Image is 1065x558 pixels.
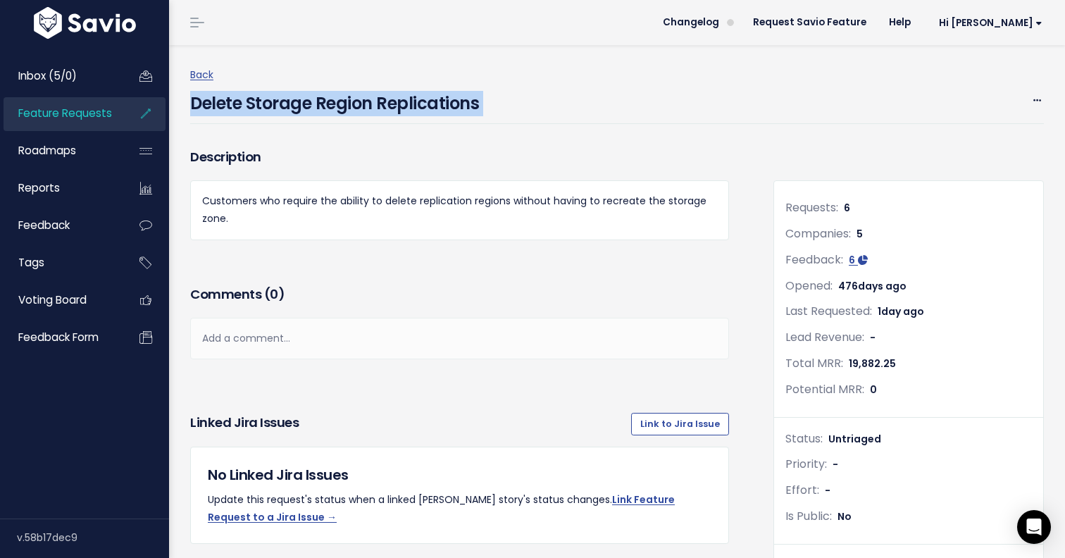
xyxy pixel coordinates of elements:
[30,7,139,39] img: logo-white.9d6f32f41409.svg
[208,491,711,526] p: Update this request's status when a linked [PERSON_NAME] story's status changes.
[4,60,117,92] a: Inbox (5/0)
[18,218,70,232] span: Feedback
[858,279,907,293] span: days ago
[849,356,896,371] span: 19,882.25
[785,355,843,371] span: Total MRR:
[825,483,830,497] span: -
[785,252,843,268] span: Feedback:
[190,68,213,82] a: Back
[190,84,479,116] h4: Delete Storage Region Replications
[837,509,852,523] span: No
[18,68,77,83] span: Inbox (5/0)
[18,330,99,345] span: Feedback form
[828,432,881,446] span: Untriaged
[785,329,864,345] span: Lead Revenue:
[190,147,729,167] h3: Description
[4,172,117,204] a: Reports
[4,135,117,167] a: Roadmaps
[4,247,117,279] a: Tags
[202,192,717,228] p: Customers who require the ability to delete replication regions without having to recreate the st...
[785,508,832,524] span: Is Public:
[870,383,877,397] span: 0
[208,464,711,485] h5: No Linked Jira Issues
[849,253,855,267] span: 6
[18,106,112,120] span: Feature Requests
[849,253,868,267] a: 6
[922,12,1054,34] a: Hi [PERSON_NAME]
[18,255,44,270] span: Tags
[17,519,169,556] div: v.58b17dec9
[663,18,719,27] span: Changelog
[785,381,864,397] span: Potential MRR:
[1017,510,1051,544] div: Open Intercom Messenger
[838,279,907,293] span: 476
[4,97,117,130] a: Feature Requests
[785,430,823,447] span: Status:
[18,180,60,195] span: Reports
[4,209,117,242] a: Feedback
[881,304,924,318] span: day ago
[18,292,87,307] span: Voting Board
[4,321,117,354] a: Feedback form
[785,482,819,498] span: Effort:
[785,278,833,294] span: Opened:
[844,201,850,215] span: 6
[833,457,838,471] span: -
[18,143,76,158] span: Roadmaps
[939,18,1042,28] span: Hi [PERSON_NAME]
[785,199,838,216] span: Requests:
[190,413,299,435] h3: Linked Jira issues
[878,304,924,318] span: 1
[190,285,729,304] h3: Comments ( )
[878,12,922,33] a: Help
[785,456,827,472] span: Priority:
[870,330,876,345] span: -
[631,413,729,435] a: Link to Jira Issue
[270,285,278,303] span: 0
[857,227,863,241] span: 5
[785,225,851,242] span: Companies:
[190,318,729,359] div: Add a comment...
[4,284,117,316] a: Voting Board
[742,12,878,33] a: Request Savio Feature
[785,303,872,319] span: Last Requested:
